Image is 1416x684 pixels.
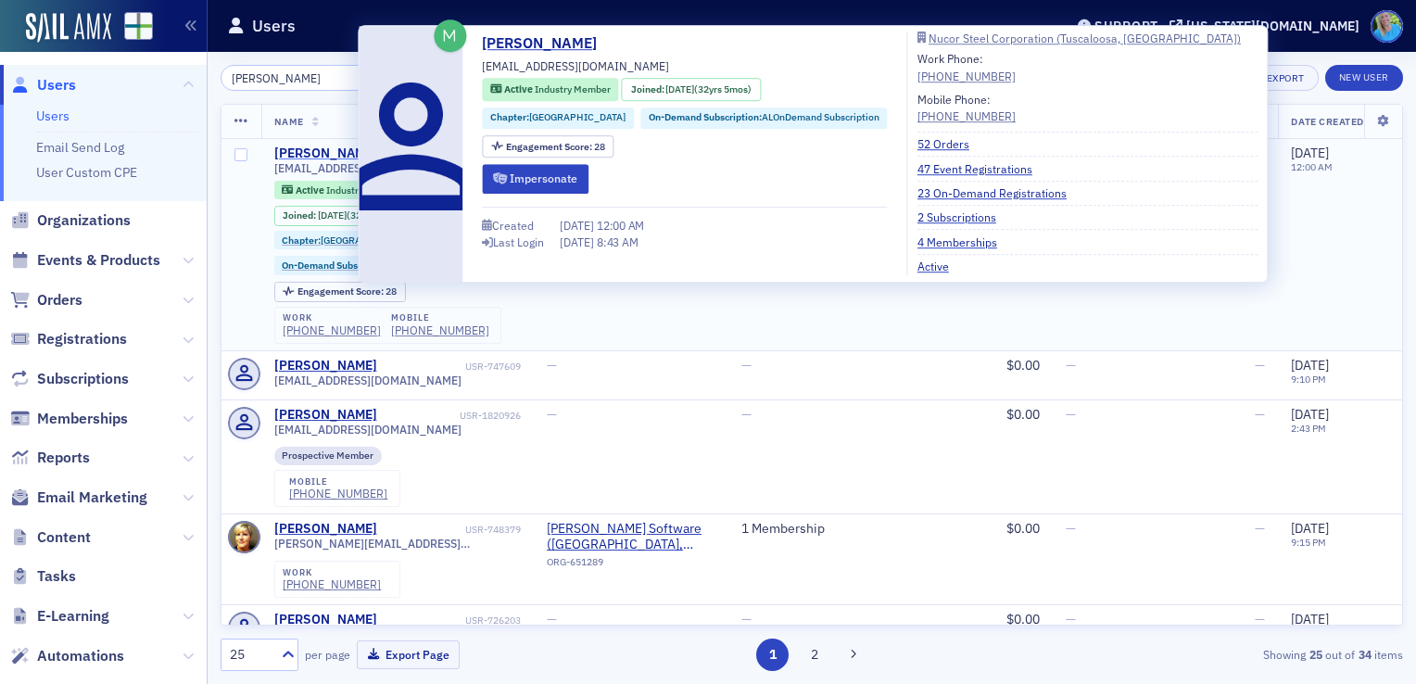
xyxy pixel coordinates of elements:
[274,521,377,538] a: [PERSON_NAME]
[36,164,137,181] a: User Custom CPE
[274,537,522,551] span: [PERSON_NAME][EMAIL_ADDRESS][PERSON_NAME][DOMAIN_NAME]
[535,82,611,95] span: Industry Member
[1066,357,1076,374] span: —
[274,282,406,302] div: Engagement Score: 28
[665,82,752,97] div: (32yrs 5mos)
[1006,611,1040,627] span: $0.00
[640,108,888,129] div: On-Demand Subscription:
[560,218,597,233] span: [DATE]
[10,409,128,429] a: Memberships
[283,323,381,337] a: [PHONE_NUMBER]
[1255,357,1265,374] span: —
[1306,646,1325,663] strong: 25
[1255,520,1265,537] span: —
[493,238,544,248] div: Last Login
[929,33,1241,44] div: Nucor Steel Corporation (Tuscaloosa, [GEOGRAPHIC_DATA])
[37,606,109,627] span: E-Learning
[274,256,522,274] div: On-Demand Subscription:
[391,323,489,337] a: [PHONE_NUMBER]
[37,566,76,587] span: Tasks
[1291,536,1326,549] time: 9:15 PM
[274,612,377,628] div: [PERSON_NAME]
[10,566,76,587] a: Tasks
[490,82,610,97] a: Active Industry Member
[37,369,129,389] span: Subscriptions
[547,521,715,553] a: [PERSON_NAME] Software ([GEOGRAPHIC_DATA], [GEOGRAPHIC_DATA])
[482,57,669,74] span: [EMAIL_ADDRESS][DOMAIN_NAME]
[318,209,347,222] span: [DATE]
[274,358,377,374] a: [PERSON_NAME]
[282,260,512,272] a: On-Demand Subscription:ALOnDemand Subscription
[297,285,386,298] span: Engagement Score :
[37,290,82,310] span: Orders
[10,290,82,310] a: Orders
[380,361,521,373] div: USR-747609
[274,206,413,226] div: Joined: 1993-03-04 00:00:00
[357,640,460,669] button: Export Page
[10,369,129,389] a: Subscriptions
[1291,145,1329,161] span: [DATE]
[296,184,326,196] span: Active
[282,259,395,272] span: On-Demand Subscription :
[274,423,461,437] span: [EMAIL_ADDRESS][DOMAIN_NAME]
[917,108,1016,125] a: [PHONE_NUMBER]
[10,210,131,231] a: Organizations
[547,406,557,423] span: —
[282,234,321,247] span: Chapter :
[1291,160,1333,173] time: 12:00 AM
[37,409,128,429] span: Memberships
[37,75,76,95] span: Users
[26,13,111,43] img: SailAMX
[37,210,131,231] span: Organizations
[506,142,605,152] div: 28
[504,82,535,95] span: Active
[1291,115,1363,128] span: Date Created
[917,234,1011,250] a: 4 Memberships
[326,184,402,196] span: Industry Member
[10,250,160,271] a: Events & Products
[741,521,825,538] a: 1 Membership
[1237,65,1318,91] button: Export
[490,110,626,125] a: Chapter:[GEOGRAPHIC_DATA]
[1355,646,1374,663] strong: 34
[482,135,613,158] div: Engagement Score: 28
[283,577,381,591] a: [PHONE_NUMBER]
[1006,357,1040,374] span: $0.00
[230,645,271,665] div: 25
[10,448,90,468] a: Reports
[274,407,377,424] div: [PERSON_NAME]
[1291,520,1329,537] span: [DATE]
[482,32,611,55] a: [PERSON_NAME]
[36,139,124,156] a: Email Send Log
[37,488,147,508] span: Email Marketing
[506,140,594,153] span: Engagement Score :
[1022,646,1403,663] div: Showing out of items
[482,164,588,193] button: Impersonate
[547,357,557,374] span: —
[274,146,377,162] a: [PERSON_NAME]
[917,68,1016,84] a: [PHONE_NUMBER]
[1291,373,1326,386] time: 9:10 PM
[221,65,398,91] input: Search…
[111,12,153,44] a: View Homepage
[37,527,91,548] span: Content
[917,184,1081,201] a: 23 On-Demand Registrations
[289,487,387,500] a: [PHONE_NUMBER]
[741,357,752,374] span: —
[917,209,1010,226] a: 2 Subscriptions
[597,235,638,250] span: 8:43 AM
[1094,18,1158,34] div: Support
[1186,18,1359,34] div: [US_STATE][DOMAIN_NAME]
[318,209,404,222] div: (32yrs 5mos)
[289,476,387,488] div: mobile
[547,521,715,553] span: McLeod Software (Birmingham, AL)
[305,646,350,663] label: per page
[124,12,153,41] img: SailAMX
[917,135,983,152] a: 52 Orders
[799,639,831,671] button: 2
